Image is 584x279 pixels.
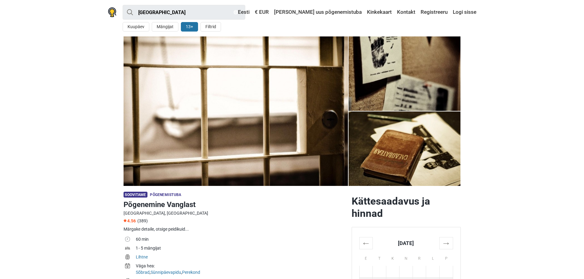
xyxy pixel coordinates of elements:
[182,270,200,275] a: Perekond
[359,237,373,249] th: ←
[137,218,148,223] span: (389)
[136,270,150,275] a: Sõbrad
[123,22,149,32] button: Kuupäev
[349,36,461,111] img: Põgenemine Vanglast photo 4
[373,249,386,266] th: T
[124,36,348,186] a: Põgenemine Vanglast photo 10
[200,22,221,32] button: Filtrid
[124,36,348,186] img: Põgenemine Vanglast photo 11
[373,237,440,249] th: [DATE]
[399,249,413,266] th: N
[413,249,426,266] th: R
[108,7,116,17] img: Nowescape logo
[123,5,245,20] input: proovi “Tallinn”
[152,22,178,32] button: Mängijat
[136,254,148,259] a: Lihtne
[136,263,347,269] div: Väga hea:
[419,7,449,18] a: Registreeru
[124,226,347,232] div: Märgake detaile, otsige peidikuid...
[234,10,238,14] img: Eesti
[395,7,417,18] a: Kontakt
[151,270,181,275] a: Sünnipäevapidu
[136,244,347,253] td: 1 - 5 mängijat
[124,192,148,198] span: Soovitame
[349,111,461,186] img: Põgenemine Vanglast photo 5
[124,199,347,210] h1: Põgenemine Vanglast
[124,210,347,217] div: [GEOGRAPHIC_DATA], [GEOGRAPHIC_DATA]
[365,7,393,18] a: Kinkekaart
[352,195,461,220] h2: Kättesaadavus ja hinnad
[181,22,198,32] button: 13+
[273,7,363,18] a: [PERSON_NAME] uus põgenemistuba
[124,218,136,223] span: 4.56
[349,111,461,186] a: Põgenemine Vanglast photo 4
[451,7,476,18] a: Logi sisse
[136,236,347,244] td: 60 min
[439,237,453,249] th: →
[136,262,347,277] td: , ,
[439,249,453,266] th: P
[150,193,181,197] span: Põgenemistuba
[386,249,399,266] th: K
[232,7,251,18] a: Eesti
[426,249,440,266] th: L
[349,36,461,111] a: Põgenemine Vanglast photo 3
[253,7,270,18] a: € EUR
[124,219,127,222] img: Star
[359,249,373,266] th: E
